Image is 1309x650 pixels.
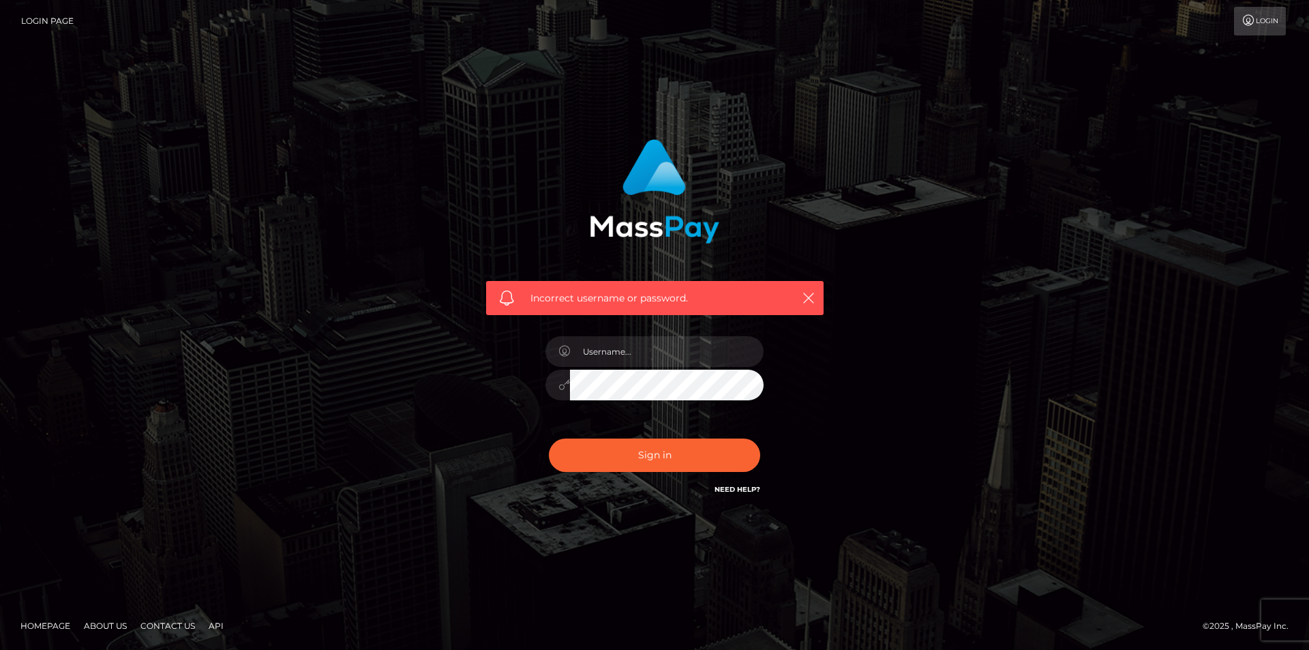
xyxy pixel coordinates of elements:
[21,7,74,35] a: Login Page
[1203,619,1299,634] div: © 2025 , MassPay Inc.
[590,139,719,243] img: MassPay Login
[530,291,779,306] span: Incorrect username or password.
[714,485,760,494] a: Need Help?
[203,615,229,636] a: API
[549,439,760,472] button: Sign in
[15,615,76,636] a: Homepage
[135,615,200,636] a: Contact Us
[570,336,764,367] input: Username...
[78,615,132,636] a: About Us
[1234,7,1286,35] a: Login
